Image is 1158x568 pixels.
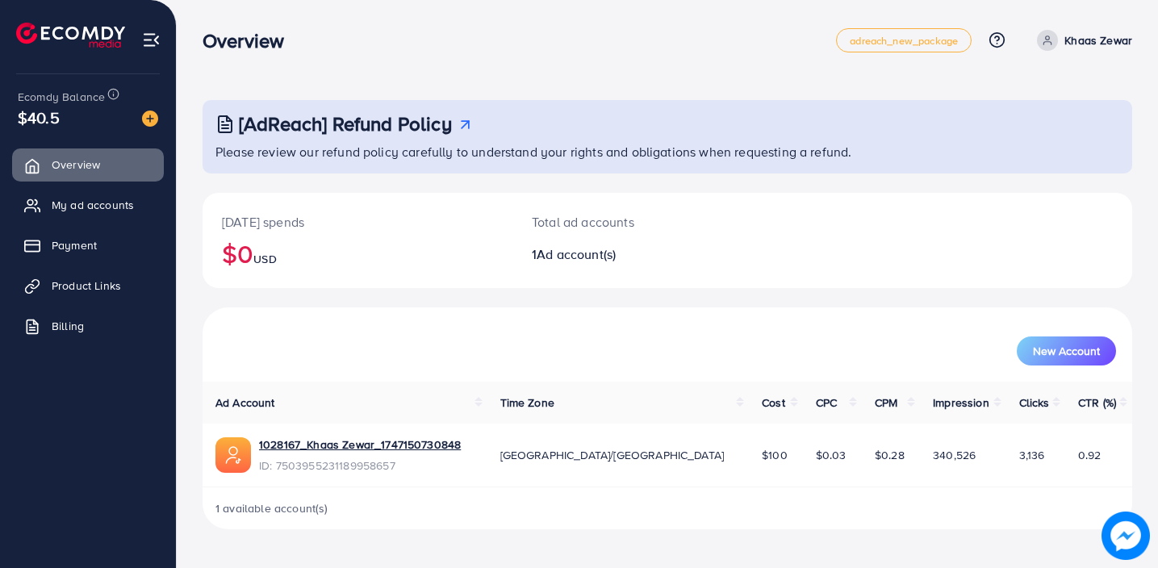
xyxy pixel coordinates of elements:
a: Overview [12,148,164,181]
span: My ad accounts [52,197,134,213]
span: $0.28 [875,447,905,463]
span: CPC [816,395,837,411]
a: Khaas Zewar [1030,30,1132,51]
span: Product Links [52,278,121,294]
span: Clicks [1019,395,1050,411]
span: CPM [875,395,897,411]
span: Ad Account [215,395,275,411]
span: Time Zone [500,395,554,411]
p: Please review our refund policy carefully to understand your rights and obligations when requesti... [215,142,1122,161]
a: Product Links [12,269,164,302]
span: Ecomdy Balance [18,89,105,105]
a: Billing [12,310,164,342]
span: New Account [1033,345,1100,357]
img: ic-ads-acc.e4c84228.svg [215,437,251,473]
a: Payment [12,229,164,261]
span: 3,136 [1019,447,1045,463]
span: $100 [762,447,788,463]
span: Impression [933,395,989,411]
p: Khaas Zewar [1064,31,1132,50]
span: ID: 7503955231189958657 [259,457,461,474]
span: adreach_new_package [850,35,958,46]
a: 1028167_Khaas Zewar_1747150730848 [259,436,461,453]
a: My ad accounts [12,189,164,221]
img: image [1102,512,1150,560]
h3: [AdReach] Refund Policy [239,112,452,136]
img: logo [16,23,125,48]
span: CTR (%) [1078,395,1116,411]
span: 340,526 [933,447,976,463]
h2: $0 [222,238,493,269]
a: adreach_new_package [836,28,972,52]
span: Ad account(s) [537,245,616,263]
span: Billing [52,318,84,334]
h2: 1 [532,247,725,262]
span: 0.92 [1078,447,1102,463]
span: Overview [52,157,100,173]
img: image [142,111,158,127]
span: $0.03 [816,447,847,463]
span: [GEOGRAPHIC_DATA]/[GEOGRAPHIC_DATA] [500,447,725,463]
span: Cost [762,395,785,411]
span: $40.5 [18,106,60,129]
span: Payment [52,237,97,253]
button: New Account [1017,336,1116,365]
span: 1 available account(s) [215,500,328,516]
p: Total ad accounts [532,212,725,232]
p: [DATE] spends [222,212,493,232]
h3: Overview [203,29,297,52]
img: menu [142,31,161,49]
span: USD [253,251,276,267]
